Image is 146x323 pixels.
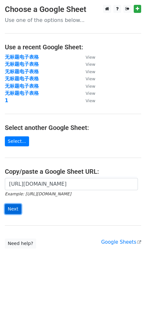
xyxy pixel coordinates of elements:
small: View [86,76,95,81]
a: Google Sheets [101,239,141,245]
input: Next [5,204,21,214]
a: View [79,76,95,82]
small: View [86,62,95,67]
a: 无标题电子表格 [5,83,39,89]
small: View [86,84,95,89]
a: View [79,90,95,96]
iframe: Chat Widget [114,292,146,323]
small: View [86,98,95,103]
a: 1 [5,98,8,103]
h4: Use a recent Google Sheet: [5,43,141,51]
a: View [79,54,95,60]
a: View [79,69,95,74]
a: View [79,61,95,67]
small: View [86,55,95,60]
a: Need help? [5,239,36,249]
h4: Copy/paste a Google Sheet URL: [5,168,141,175]
a: 无标题电子表格 [5,54,39,60]
small: View [86,69,95,74]
h4: Select another Google Sheet: [5,124,141,132]
p: Use one of the options below... [5,17,141,24]
small: View [86,91,95,96]
a: 无标题电子表格 [5,76,39,82]
small: Example: [URL][DOMAIN_NAME] [5,191,71,196]
input: Paste your Google Sheet URL here [5,178,138,190]
a: 无标题电子表格 [5,69,39,74]
a: View [79,83,95,89]
a: 无标题电子表格 [5,90,39,96]
a: 无标题电子表格 [5,61,39,67]
a: View [79,98,95,103]
a: Select... [5,136,29,146]
h3: Choose a Google Sheet [5,5,141,14]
